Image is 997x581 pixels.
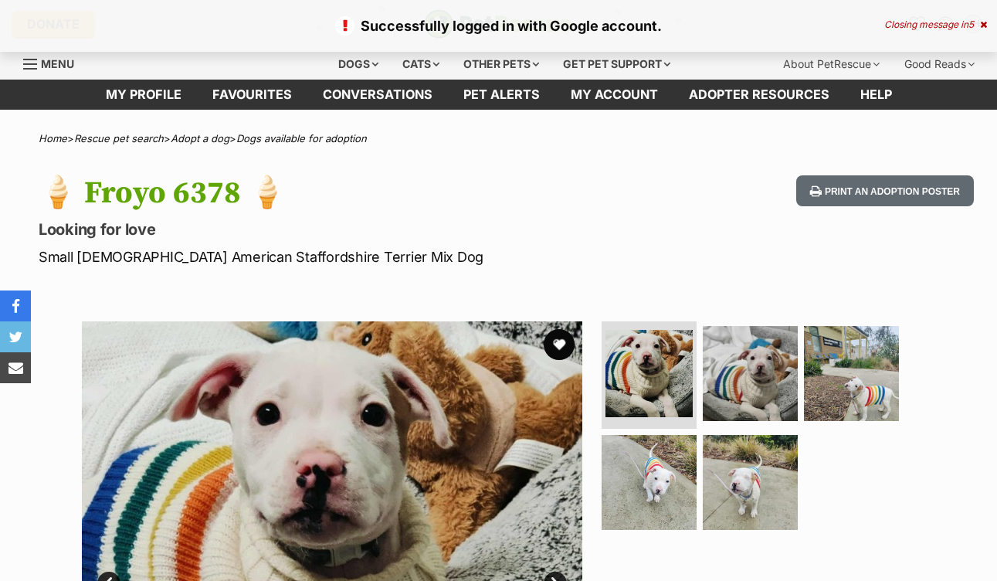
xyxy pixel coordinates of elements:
[703,435,798,530] img: Photo of 🍦 Froyo 6378 🍦
[884,19,987,30] div: Closing message in
[796,175,974,207] button: Print an adoption poster
[453,49,550,80] div: Other pets
[307,80,448,110] a: conversations
[894,49,985,80] div: Good Reads
[602,435,697,530] img: Photo of 🍦 Froyo 6378 🍦
[968,19,974,30] span: 5
[39,219,609,240] p: Looking for love
[74,132,164,144] a: Rescue pet search
[392,49,450,80] div: Cats
[555,80,673,110] a: My account
[236,132,367,144] a: Dogs available for adoption
[171,132,229,144] a: Adopt a dog
[544,329,575,360] button: favourite
[448,80,555,110] a: Pet alerts
[197,80,307,110] a: Favourites
[804,326,899,421] img: Photo of 🍦 Froyo 6378 🍦
[15,15,982,36] p: Successfully logged in with Google account.
[845,80,907,110] a: Help
[327,49,389,80] div: Dogs
[673,80,845,110] a: Adopter resources
[703,326,798,421] img: Photo of 🍦 Froyo 6378 🍦
[552,49,681,80] div: Get pet support
[23,49,85,76] a: Menu
[772,49,890,80] div: About PetRescue
[605,330,693,417] img: Photo of 🍦 Froyo 6378 🍦
[90,80,197,110] a: My profile
[39,246,609,267] p: Small [DEMOGRAPHIC_DATA] American Staffordshire Terrier Mix Dog
[41,57,74,70] span: Menu
[39,132,67,144] a: Home
[39,175,609,211] h1: 🍦 Froyo 6378 🍦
